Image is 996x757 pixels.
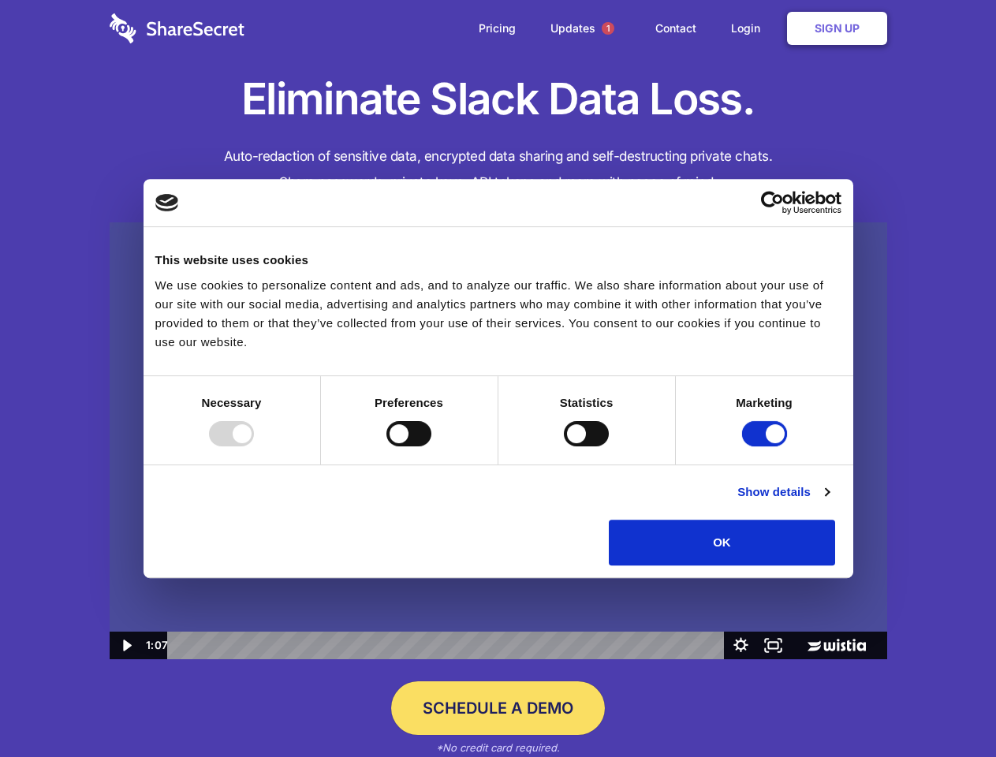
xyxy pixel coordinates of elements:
[560,396,614,409] strong: Statistics
[757,632,789,659] button: Fullscreen
[391,681,605,735] a: Schedule a Demo
[110,222,887,660] img: Sharesecret
[436,741,560,754] em: *No credit card required.
[110,71,887,128] h1: Eliminate Slack Data Loss.
[110,632,142,659] button: Play Video
[609,520,835,565] button: OK
[155,251,841,270] div: This website uses cookies
[640,4,712,53] a: Contact
[715,4,784,53] a: Login
[787,12,887,45] a: Sign Up
[110,144,887,196] h4: Auto-redaction of sensitive data, encrypted data sharing and self-destructing private chats. Shar...
[202,396,262,409] strong: Necessary
[737,483,829,502] a: Show details
[789,632,886,659] a: Wistia Logo -- Learn More
[917,678,977,738] iframe: Drift Widget Chat Controller
[375,396,443,409] strong: Preferences
[736,396,793,409] strong: Marketing
[463,4,532,53] a: Pricing
[155,276,841,352] div: We use cookies to personalize content and ads, and to analyze our traffic. We also share informat...
[110,13,244,43] img: logo-wordmark-white-trans-d4663122ce5f474addd5e946df7df03e33cb6a1c49d2221995e7729f52c070b2.svg
[602,22,614,35] span: 1
[180,632,717,659] div: Playbar
[725,632,757,659] button: Show settings menu
[703,191,841,214] a: Usercentrics Cookiebot - opens in a new window
[155,194,179,211] img: logo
